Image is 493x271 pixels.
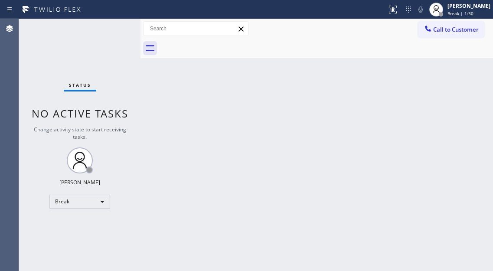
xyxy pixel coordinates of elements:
input: Search [144,22,248,36]
button: Call to Customer [418,21,484,38]
span: Call to Customer [433,26,479,33]
span: Status [69,82,91,88]
span: No active tasks [32,106,128,121]
button: Mute [415,3,427,16]
div: Break [49,195,110,209]
span: Change activity state to start receiving tasks. [34,126,126,140]
div: [PERSON_NAME] [59,179,100,186]
span: Break | 1:30 [447,10,473,16]
div: [PERSON_NAME] [447,2,490,10]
